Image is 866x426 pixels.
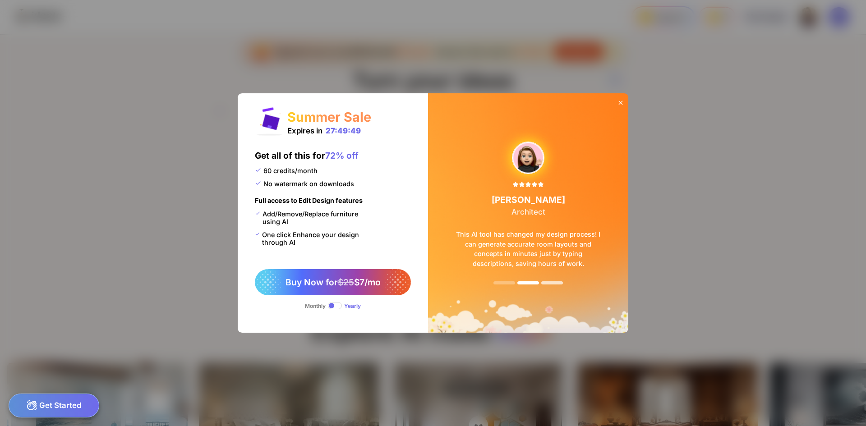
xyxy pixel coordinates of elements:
[344,302,361,309] div: Yearly
[286,277,381,288] span: Buy Now for $7/mo
[492,194,565,216] div: [PERSON_NAME]
[255,180,354,188] div: No watermark on downloads
[511,207,545,216] span: Architect
[338,277,354,288] span: $25
[442,216,615,281] div: This AI tool has changed my design process! I can generate accurate room layouts and concepts in ...
[325,150,359,161] span: 72% off
[326,126,361,135] div: 27:49:49
[255,231,370,246] div: One click Enhance your design through AI
[255,210,370,225] div: Add/Remove/Replace furniture using AI
[428,93,628,332] img: summerSaleBg.png
[305,302,326,309] div: Monthly
[255,197,363,210] div: Full access to Edit Design features
[255,150,359,167] div: Get all of this for
[9,394,99,417] div: Get Started
[512,142,544,174] img: upgradeReviewAvtar-4.png
[255,167,318,174] div: 60 credits/month
[287,126,361,135] div: Expires in
[287,109,371,125] div: Summer Sale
